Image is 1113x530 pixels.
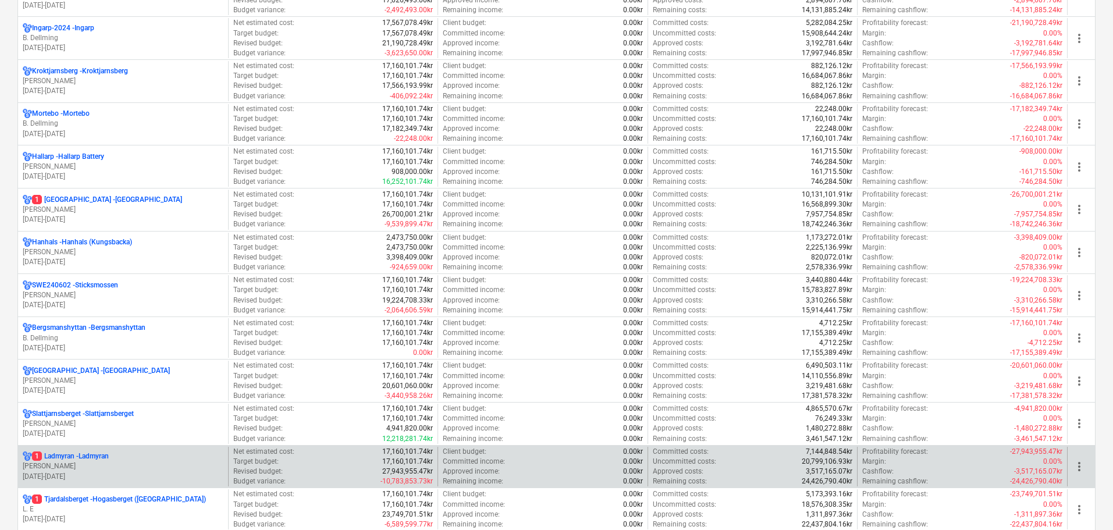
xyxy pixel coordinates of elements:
p: Committed income : [443,29,505,38]
p: [DATE] - [DATE] [23,129,223,139]
p: 15,783,827.89kr [802,285,852,295]
p: [DATE] - [DATE] [23,300,223,310]
p: 0.00kr [623,114,643,124]
p: 17,160,101.74kr [382,61,433,71]
p: 0.00kr [623,48,643,58]
p: Remaining costs : [653,219,707,229]
p: 18,742,246.36kr [802,219,852,229]
div: SWE240602 -Sticksmossen[PERSON_NAME][DATE]-[DATE] [23,280,223,310]
p: 0.00kr [623,233,643,243]
p: Budget variance : [233,177,286,187]
p: 0.00kr [623,167,643,177]
p: 0.00kr [623,285,643,295]
p: 17,160,101.74kr [382,114,433,124]
p: Budget variance : [233,134,286,144]
p: 0.00kr [623,81,643,91]
p: Net estimated cost : [233,61,294,71]
p: [PERSON_NAME] [23,419,223,429]
p: 16,684,067.86kr [802,91,852,101]
p: Client budget : [443,147,486,156]
span: 1 [32,495,42,504]
p: -17,566,193.99kr [1010,61,1062,71]
p: Client budget : [443,275,486,285]
p: Margin : [862,157,886,167]
p: Profitability forecast : [862,275,928,285]
p: 17,566,193.99kr [382,81,433,91]
p: 17,182,349.74kr [382,124,433,134]
p: Margin : [862,285,886,295]
p: Net estimated cost : [233,18,294,28]
p: Committed income : [443,200,505,209]
span: more_vert [1072,417,1086,431]
p: Budget variance : [233,262,286,272]
p: Target budget : [233,29,279,38]
p: 0.00kr [623,219,643,229]
p: [PERSON_NAME] [23,205,223,215]
p: Committed income : [443,243,505,252]
span: more_vert [1072,160,1086,174]
p: Revised budget : [233,252,283,262]
p: Committed costs : [653,275,709,285]
div: Project has multi currencies enabled [23,152,32,162]
p: Client budget : [443,61,486,71]
p: 7,957,754.85kr [806,209,852,219]
p: -21,190,728.49kr [1010,18,1062,28]
p: -2,578,336.99kr [1014,262,1062,272]
p: 0.00% [1043,243,1062,252]
p: Target budget : [233,285,279,295]
p: Budget variance : [233,91,286,101]
p: Revised budget : [233,38,283,48]
p: 0.00kr [623,71,643,81]
p: [DATE] - [DATE] [23,257,223,267]
p: Target budget : [233,200,279,209]
p: [DATE] - [DATE] [23,386,223,396]
p: Slattjarnsberget - Slattjarnsberget [32,409,134,419]
p: -22,248.00kr [1023,124,1062,134]
p: 746,284.50kr [811,177,852,187]
p: 0.00kr [623,38,643,48]
p: 21,190,728.49kr [382,38,433,48]
p: 16,684,067.86kr [802,71,852,81]
p: 0.00kr [623,134,643,144]
span: 1 [32,451,42,461]
p: Margin : [862,114,886,124]
p: 17,567,078.49kr [382,18,433,28]
p: Client budget : [443,190,486,200]
div: Kroktjarnsberg -Kroktjarnsberg[PERSON_NAME][DATE]-[DATE] [23,66,223,96]
span: more_vert [1072,74,1086,88]
p: Remaining income : [443,262,503,272]
p: 0.00kr [623,209,643,219]
p: Approved costs : [653,124,703,134]
p: -924,659.00kr [390,262,433,272]
p: 0.00kr [623,177,643,187]
p: Mortebo - Mortebo [32,109,90,119]
p: Net estimated cost : [233,233,294,243]
p: Remaining income : [443,177,503,187]
p: 16,252,101.74kr [382,177,433,187]
span: more_vert [1072,374,1086,388]
p: 0.00% [1043,114,1062,124]
p: Remaining income : [443,134,503,144]
p: 0.00kr [623,29,643,38]
div: Project has multi currencies enabled [23,280,32,290]
p: -3,192,781.64kr [1014,38,1062,48]
p: [PERSON_NAME] [23,247,223,257]
p: Target budget : [233,71,279,81]
p: -882,126.12kr [1019,81,1062,91]
p: Revised budget : [233,124,283,134]
p: 0.00kr [623,157,643,167]
p: -406,092.24kr [390,91,433,101]
span: more_vert [1072,202,1086,216]
div: Hallarp -Hallarp Battery[PERSON_NAME][DATE]-[DATE] [23,152,223,182]
p: 2,473,750.00kr [386,243,433,252]
div: Ingarp-2024 -IngarpB. Dellming[DATE]-[DATE] [23,23,223,53]
p: 16,568,899.30kr [802,200,852,209]
p: Committed costs : [653,61,709,71]
div: 1Tjardalsberget -Hogasberget ([GEOGRAPHIC_DATA])L. E[DATE]-[DATE] [23,495,223,524]
p: Net estimated cost : [233,104,294,114]
p: Approved income : [443,209,500,219]
p: [DATE] - [DATE] [23,429,223,439]
p: 17,997,946.85kr [802,48,852,58]
p: 0.00kr [623,262,643,272]
span: more_vert [1072,246,1086,259]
